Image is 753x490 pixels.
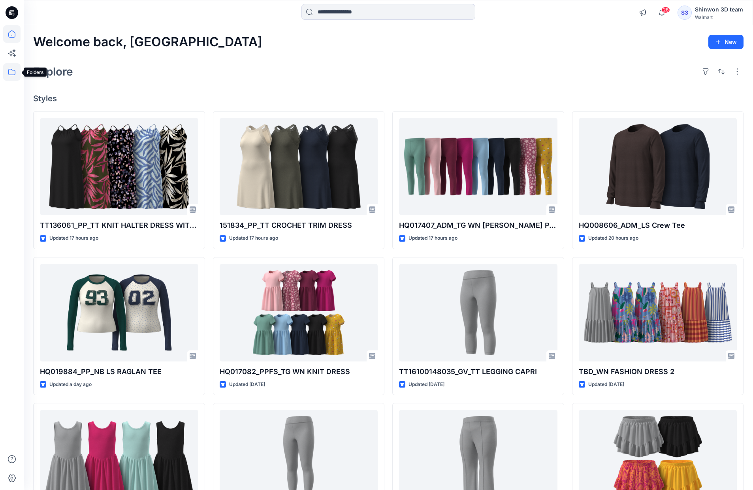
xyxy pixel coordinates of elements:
p: TT136061_PP_TT KNIT HALTER DRESS WITH SELF TIE [40,220,198,231]
p: Updated [DATE] [588,380,624,389]
div: Walmart [695,14,743,20]
p: HQ017082_PPFS_TG WN KNIT DRESS [220,366,378,377]
h2: Explore [33,65,73,78]
a: HQ017082_PPFS_TG WN KNIT DRESS [220,264,378,361]
p: 151834_PP_TT CROCHET TRIM DRESS [220,220,378,231]
a: TT16100148035_GV_TT LEGGING CAPRI [399,264,557,361]
p: Updated a day ago [49,380,92,389]
button: New [708,35,744,49]
p: Updated 17 hours ago [229,234,278,242]
div: Shinwon 3D team [695,5,743,14]
p: TBD_WN FASHION DRESS 2 [579,366,737,377]
div: S3 [678,6,692,20]
p: TT16100148035_GV_TT LEGGING CAPRI [399,366,557,377]
a: HQ008606_ADM_LS Crew Tee [579,118,737,216]
p: HQ017407_ADM_TG WN [PERSON_NAME] PANT [399,220,557,231]
span: 26 [661,7,670,13]
p: HQ019884_PP_NB LS RAGLAN TEE [40,366,198,377]
p: Updated [DATE] [409,380,444,389]
h2: Welcome back, [GEOGRAPHIC_DATA] [33,35,262,49]
a: TT136061_PP_TT KNIT HALTER DRESS WITH SELF TIE [40,118,198,216]
a: TBD_WN FASHION DRESS 2 [579,264,737,361]
a: HQ019884_PP_NB LS RAGLAN TEE [40,264,198,361]
p: Updated [DATE] [229,380,265,389]
p: Updated 17 hours ago [409,234,457,242]
a: 151834_PP_TT CROCHET TRIM DRESS [220,118,378,216]
p: Updated 17 hours ago [49,234,98,242]
p: HQ008606_ADM_LS Crew Tee [579,220,737,231]
a: HQ017407_ADM_TG WN KINT PANT [399,118,557,216]
p: Updated 20 hours ago [588,234,638,242]
h4: Styles [33,94,744,103]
